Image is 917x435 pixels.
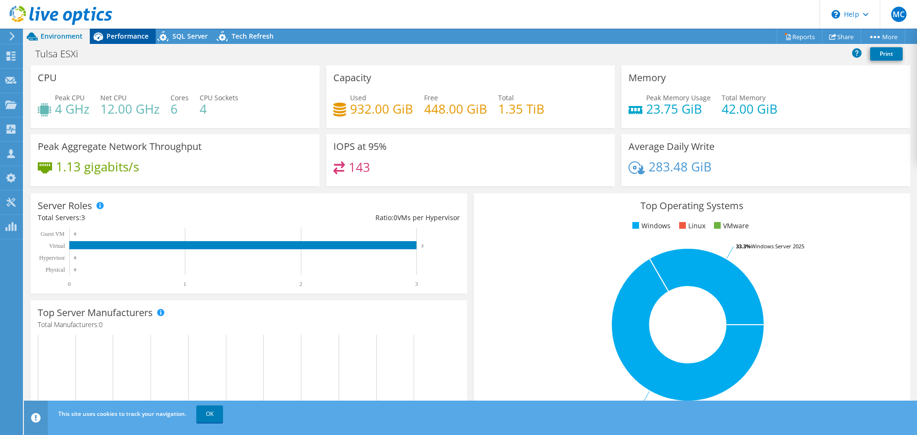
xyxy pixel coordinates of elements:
h3: Peak Aggregate Network Throughput [38,141,202,152]
span: Used [350,93,366,102]
text: 3 [415,281,418,287]
span: 3 [81,213,85,222]
span: This site uses cookies to track your navigation. [58,410,186,418]
h3: CPU [38,73,57,83]
li: Linux [677,221,705,231]
h3: Memory [629,73,666,83]
span: 0 [99,320,103,329]
span: SQL Server [172,32,208,41]
h4: 12.00 GHz [100,104,160,114]
span: Cores [171,93,189,102]
text: Guest VM [41,231,64,237]
tspan: Windows Server 2022 [586,400,640,407]
h4: 23.75 GiB [646,104,711,114]
text: Virtual [49,243,65,249]
text: 3 [421,244,424,248]
span: Tech Refresh [232,32,274,41]
h4: 1.35 TiB [498,104,544,114]
h1: Tulsa ESXi [31,49,93,59]
text: 0 [68,281,71,287]
span: Free [424,93,438,102]
h4: 143 [349,162,370,172]
h3: Capacity [333,73,371,83]
h4: 1.13 gigabits/s [56,161,139,172]
text: Physical [45,266,65,273]
h4: 4 [200,104,238,114]
h3: Average Daily Write [629,141,714,152]
svg: \n [832,10,840,19]
li: VMware [712,221,749,231]
tspan: 66.7% [572,400,586,407]
text: 2 [299,281,302,287]
h3: Top Operating Systems [481,201,903,211]
text: 0 [74,255,76,260]
text: 0 [74,232,76,236]
span: Performance [107,32,149,41]
text: 0 [74,267,76,272]
h3: Server Roles [38,201,92,211]
span: Environment [41,32,83,41]
span: 0 [394,213,397,222]
span: MC [891,7,906,22]
span: Peak Memory Usage [646,93,711,102]
h3: IOPS at 95% [333,141,387,152]
h4: Total Manufacturers: [38,319,460,330]
h4: 42.00 GiB [722,104,778,114]
span: Total [498,93,514,102]
a: OK [196,405,223,423]
h4: 6 [171,104,189,114]
h4: 932.00 GiB [350,104,413,114]
a: Print [870,47,903,61]
text: Hypervisor [39,255,65,261]
tspan: Windows Server 2025 [751,243,804,250]
span: Peak CPU [55,93,85,102]
text: 1 [183,281,186,287]
div: Total Servers: [38,212,249,223]
a: Reports [777,29,822,44]
span: CPU Sockets [200,93,238,102]
h4: 4 GHz [55,104,89,114]
span: Total Memory [722,93,766,102]
span: Net CPU [100,93,127,102]
h3: Top Server Manufacturers [38,308,153,318]
tspan: 33.3% [736,243,751,250]
a: Share [822,29,861,44]
a: More [861,29,905,44]
h4: 283.48 GiB [649,161,712,172]
h4: 448.00 GiB [424,104,487,114]
li: Windows [630,221,671,231]
div: Ratio: VMs per Hypervisor [249,212,460,223]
